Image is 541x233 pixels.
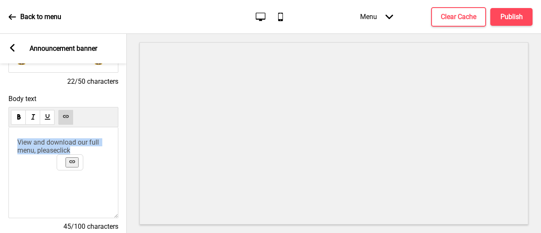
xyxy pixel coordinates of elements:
a: Back to menu [8,5,61,28]
button: link [58,110,73,125]
span: 45/100 characters [63,222,118,230]
div: Menu [352,4,402,29]
p: Back to menu [20,12,61,22]
h4: 22/50 characters [8,77,118,86]
h4: Publish [500,12,523,22]
button: Publish [490,8,533,26]
button: bold [11,110,26,125]
button: italic [25,110,40,125]
p: Announcement banner [30,44,97,53]
button: Clear Cache [431,7,486,27]
button: underline [40,110,55,125]
span: click [57,146,70,154]
span: Body text [8,95,118,103]
h4: Clear Cache [441,12,476,22]
span: View and download our full menu, please [17,138,101,154]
